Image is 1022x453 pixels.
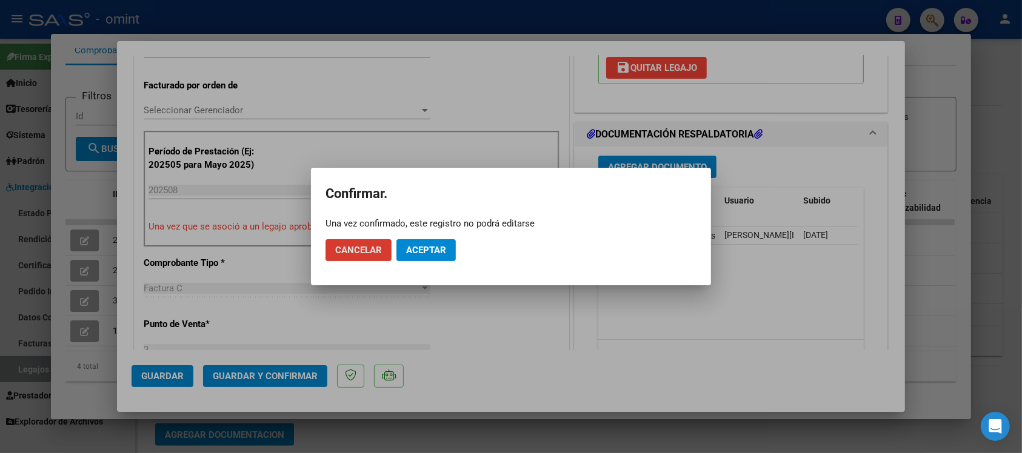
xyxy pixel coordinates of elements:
h2: Confirmar. [326,182,696,205]
div: Open Intercom Messenger [981,412,1010,441]
button: Aceptar [396,239,456,261]
span: Aceptar [406,245,446,256]
span: Cancelar [335,245,382,256]
button: Cancelar [326,239,392,261]
div: Una vez confirmado, este registro no podrá editarse [326,217,696,230]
